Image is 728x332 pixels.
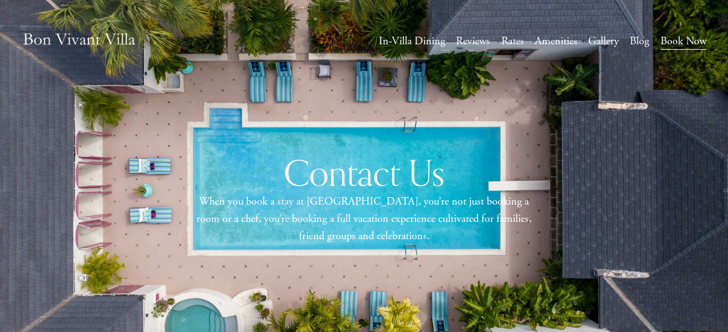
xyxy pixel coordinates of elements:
[456,31,490,51] a: Reviews
[194,193,534,245] p: When you book a stay at [GEOGRAPHIC_DATA], you’re not just booking a room or a chef, you’re booki...
[661,31,706,51] a: Book Now
[223,151,505,195] h1: Contact Us
[501,31,524,51] a: Rates
[588,31,619,51] a: Gallery
[535,31,577,51] a: Amenities
[379,31,445,51] a: In-Villa Dining
[22,22,137,60] img: Caribbean Vacation Rental | Bon Vivant Villa
[630,31,649,51] a: Blog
